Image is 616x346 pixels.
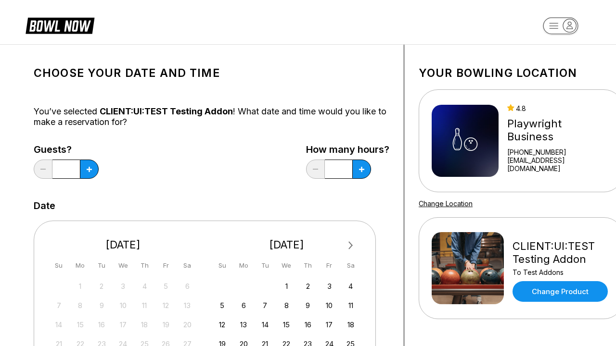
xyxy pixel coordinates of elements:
div: Not available Saturday, September 20th, 2025 [181,318,194,331]
div: To Test Addons [513,268,610,276]
div: Not available Tuesday, September 2nd, 2025 [95,280,108,293]
div: Choose Thursday, October 2nd, 2025 [301,280,314,293]
label: Guests? [34,144,99,155]
div: Not available Sunday, September 14th, 2025 [52,318,65,331]
div: Not available Friday, September 12th, 2025 [159,299,172,312]
div: Su [216,259,229,272]
div: Not available Sunday, September 7th, 2025 [52,299,65,312]
div: Choose Monday, October 6th, 2025 [237,299,250,312]
a: Change Product [513,281,608,302]
label: Date [34,200,55,211]
div: Choose Monday, October 13th, 2025 [237,318,250,331]
div: Choose Friday, October 10th, 2025 [323,299,336,312]
div: You’ve selected ! What date and time would you like to make a reservation for? [34,106,389,127]
div: Choose Saturday, October 18th, 2025 [344,318,357,331]
div: Choose Saturday, October 4th, 2025 [344,280,357,293]
div: Choose Tuesday, October 7th, 2025 [258,299,271,312]
div: Not available Wednesday, September 10th, 2025 [116,299,129,312]
div: Sa [181,259,194,272]
div: Not available Saturday, September 6th, 2025 [181,280,194,293]
div: Mo [237,259,250,272]
div: Mo [74,259,87,272]
button: Next Month [343,238,359,253]
div: Choose Wednesday, October 15th, 2025 [280,318,293,331]
div: Not available Monday, September 15th, 2025 [74,318,87,331]
div: Choose Sunday, October 12th, 2025 [216,318,229,331]
div: Playwright Business [507,117,610,143]
h1: Choose your Date and time [34,66,389,80]
div: Tu [95,259,108,272]
div: Sa [344,259,357,272]
div: Not available Monday, September 8th, 2025 [74,299,87,312]
div: Th [138,259,151,272]
div: Tu [258,259,271,272]
div: Not available Tuesday, September 9th, 2025 [95,299,108,312]
div: Fr [323,259,336,272]
div: Not available Wednesday, September 3rd, 2025 [116,280,129,293]
div: Not available Friday, September 5th, 2025 [159,280,172,293]
div: CLIENT:UI:TEST Testing Addon [513,240,610,266]
div: Not available Thursday, September 11th, 2025 [138,299,151,312]
div: [PHONE_NUMBER] [507,148,610,156]
div: Choose Wednesday, October 1st, 2025 [280,280,293,293]
div: Not available Saturday, September 13th, 2025 [181,299,194,312]
div: [DATE] [212,238,361,251]
div: Not available Tuesday, September 16th, 2025 [95,318,108,331]
div: We [280,259,293,272]
div: Su [52,259,65,272]
span: CLIENT:UI:TEST Testing Addon [100,106,233,116]
div: Not available Wednesday, September 17th, 2025 [116,318,129,331]
div: Not available Monday, September 1st, 2025 [74,280,87,293]
div: Choose Thursday, October 16th, 2025 [301,318,314,331]
div: Not available Friday, September 19th, 2025 [159,318,172,331]
div: Choose Friday, October 3rd, 2025 [323,280,336,293]
div: Not available Thursday, September 4th, 2025 [138,280,151,293]
div: [DATE] [49,238,198,251]
div: We [116,259,129,272]
div: Choose Sunday, October 5th, 2025 [216,299,229,312]
a: Change Location [419,199,473,208]
div: Not available Thursday, September 18th, 2025 [138,318,151,331]
div: Choose Wednesday, October 8th, 2025 [280,299,293,312]
div: Fr [159,259,172,272]
img: Playwright Business [432,105,499,177]
div: Choose Thursday, October 9th, 2025 [301,299,314,312]
div: Choose Tuesday, October 14th, 2025 [258,318,271,331]
label: How many hours? [306,144,389,155]
a: [EMAIL_ADDRESS][DOMAIN_NAME] [507,156,610,173]
div: Choose Friday, October 17th, 2025 [323,318,336,331]
div: 4.8 [507,104,610,112]
div: Choose Saturday, October 11th, 2025 [344,299,357,312]
img: CLIENT:UI:TEST Testing Addon [432,232,504,304]
div: Th [301,259,314,272]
